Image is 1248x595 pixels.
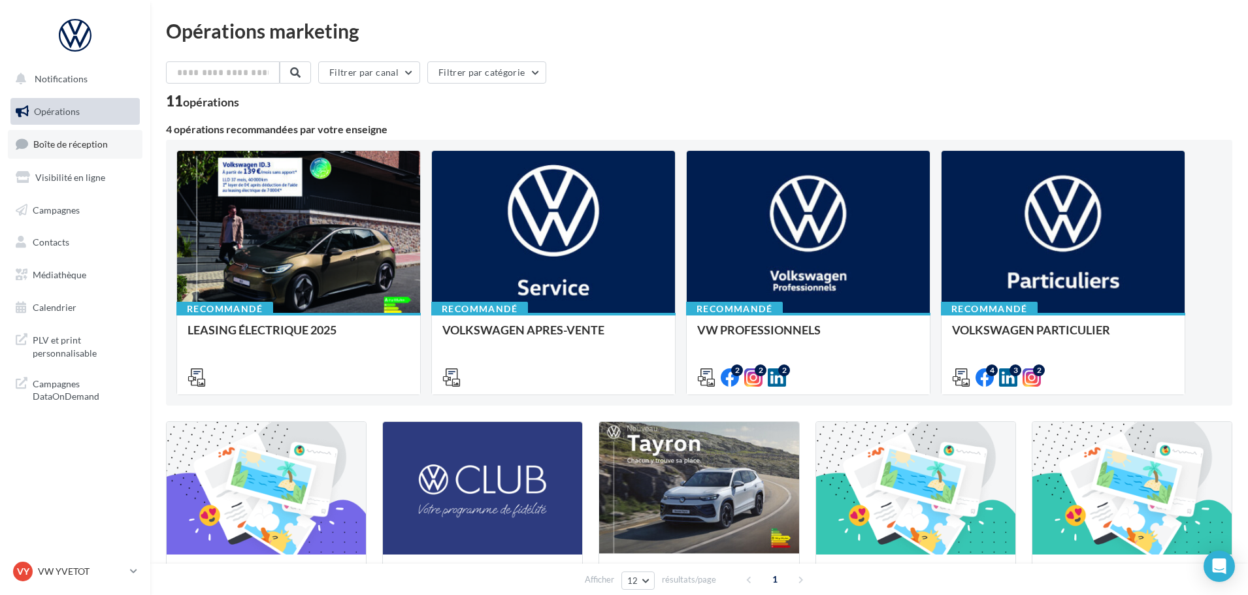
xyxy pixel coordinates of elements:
[35,73,88,84] span: Notifications
[166,124,1232,135] div: 4 opérations recommandées par votre enseigne
[585,573,614,586] span: Afficher
[17,565,29,578] span: VY
[166,94,239,108] div: 11
[35,172,105,183] span: Visibilité en ligne
[166,21,1232,40] div: Opérations marketing
[627,575,638,586] span: 12
[33,375,135,403] span: Campagnes DataOnDemand
[8,197,142,224] a: Campagnes
[33,204,80,215] span: Campagnes
[8,65,137,93] button: Notifications
[764,569,785,590] span: 1
[8,261,142,289] a: Médiathèque
[8,98,142,125] a: Opérations
[431,302,528,316] div: Recommandé
[318,61,420,84] button: Filtrer par canal
[8,294,142,321] a: Calendrier
[8,130,142,158] a: Boîte de réception
[33,331,135,359] span: PLV et print personnalisable
[1010,364,1021,376] div: 3
[941,302,1038,316] div: Recommandé
[33,302,76,313] span: Calendrier
[34,106,80,117] span: Opérations
[686,302,783,316] div: Recommandé
[10,559,140,584] a: VY VW YVETOT
[662,573,716,586] span: résultats/page
[8,370,142,408] a: Campagnes DataOnDemand
[188,323,410,349] div: LEASING ÉLECTRIQUE 2025
[8,326,142,364] a: PLV et print personnalisable
[8,164,142,191] a: Visibilité en ligne
[755,364,766,376] div: 2
[952,323,1174,349] div: VOLKSWAGEN PARTICULIER
[38,565,125,578] p: VW YVETOT
[986,364,998,376] div: 4
[8,229,142,256] a: Contacts
[778,364,790,376] div: 2
[731,364,743,376] div: 2
[442,323,665,349] div: VOLKSWAGEN APRES-VENTE
[427,61,546,84] button: Filtrer par catégorie
[1033,364,1045,376] div: 2
[33,138,108,150] span: Boîte de réception
[33,269,86,280] span: Médiathèque
[176,302,273,316] div: Recommandé
[621,571,655,590] button: 12
[697,323,919,349] div: VW PROFESSIONNELS
[33,236,69,248] span: Contacts
[183,96,239,108] div: opérations
[1204,551,1235,582] div: Open Intercom Messenger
